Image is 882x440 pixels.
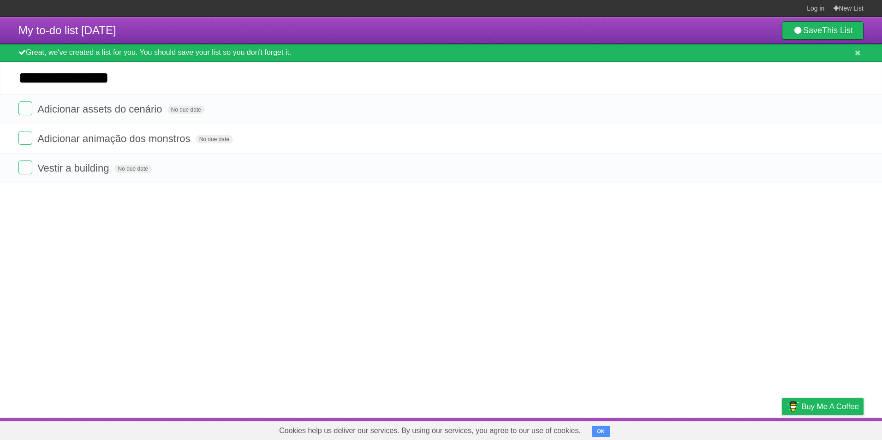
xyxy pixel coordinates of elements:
span: Cookies help us deliver our services. By using our services, you agree to our use of cookies. [270,422,590,440]
label: Done [18,161,32,174]
span: Adicionar assets do cenário [37,103,164,115]
a: Terms [739,420,759,438]
span: My to-do list [DATE] [18,24,116,36]
span: No due date [196,135,233,143]
span: Vestir a building [37,162,111,174]
img: Buy me a coffee [787,398,799,414]
span: No due date [167,106,205,114]
label: Done [18,131,32,145]
b: This List [822,26,853,35]
button: OK [592,426,610,437]
a: Privacy [770,420,794,438]
a: Buy me a coffee [782,398,864,415]
span: Buy me a coffee [801,398,859,415]
a: About [659,420,679,438]
label: Done [18,101,32,115]
a: Suggest a feature [805,420,864,438]
span: No due date [114,165,152,173]
span: Adicionar animação dos monstros [37,133,192,144]
a: SaveThis List [782,21,864,40]
a: Developers [690,420,727,438]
